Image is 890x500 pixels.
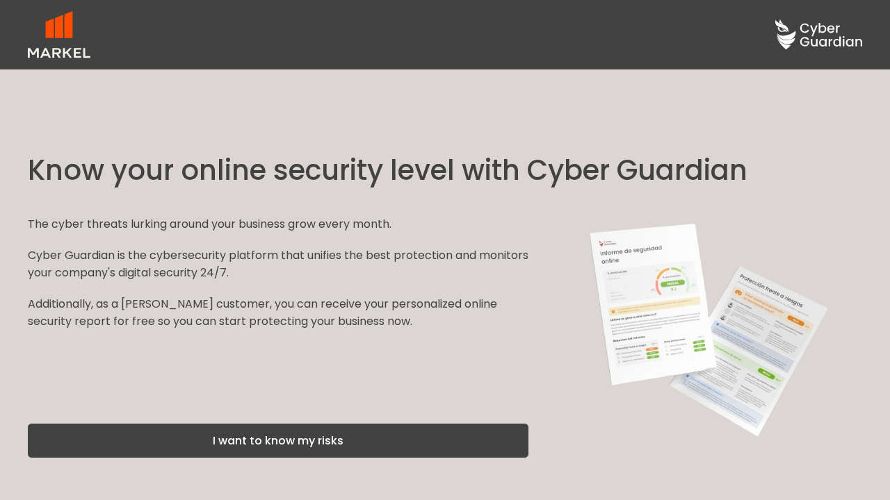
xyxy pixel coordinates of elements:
button: I want to know my risks [28,424,528,458]
h1: Know your online security level with Cyber Guardian [28,153,862,187]
p: The cyber threats lurking around your business grow every month. [28,215,528,233]
img: Cyber Guardian [556,215,862,458]
p: Cyber Guardian is the cybersecurity platform that unifies the best protection and monitors your c... [28,247,528,281]
p: Additionally, as a [PERSON_NAME] customer, you can receive your personalized online security repo... [28,295,528,330]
